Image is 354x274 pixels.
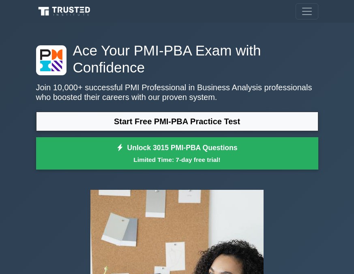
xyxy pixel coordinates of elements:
[296,3,318,19] button: Toggle navigation
[46,155,308,164] small: Limited Time: 7-day free trial!
[36,83,318,102] p: Join 10,000+ successful PMI Professional in Business Analysis professionals who boosted their car...
[36,137,318,170] a: Unlock 3015 PMI-PBA QuestionsLimited Time: 7-day free trial!
[36,42,318,76] h1: Ace Your PMI-PBA Exam with Confidence
[36,112,318,131] a: Start Free PMI-PBA Practice Test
